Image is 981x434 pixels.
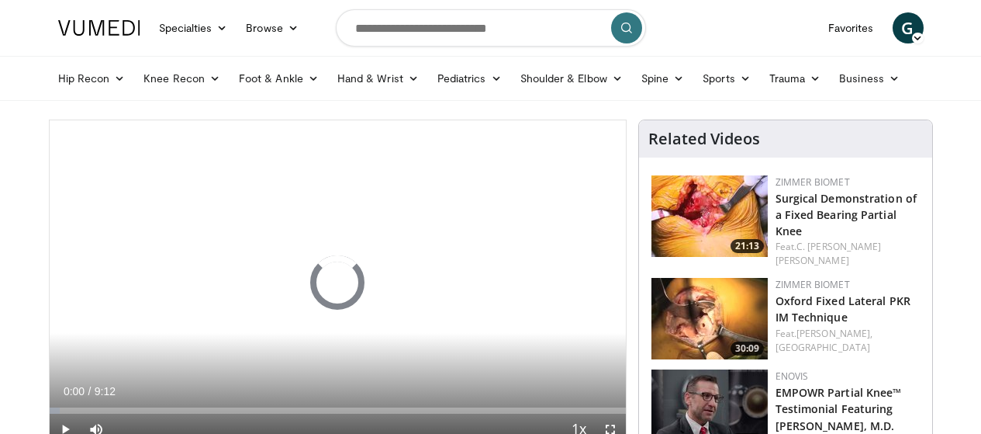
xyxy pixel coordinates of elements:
[336,9,646,47] input: Search topics, interventions
[95,385,116,398] span: 9:12
[693,63,760,94] a: Sports
[651,175,768,257] a: 21:13
[648,130,760,148] h4: Related Videos
[632,63,693,94] a: Spine
[511,63,632,94] a: Shoulder & Elbow
[775,240,920,268] div: Feat.
[775,293,910,325] a: Oxford Fixed Lateral PKR IM Technique
[64,385,85,398] span: 0:00
[651,278,768,359] img: 1139bc86-10bf-4018-b609-ddc03866ed6b.150x105_q85_crop-smart_upscale.jpg
[731,239,764,253] span: 21:13
[775,240,882,267] a: C. [PERSON_NAME] [PERSON_NAME]
[760,63,831,94] a: Trauma
[49,63,135,94] a: Hip Recon
[819,12,883,43] a: Favorites
[230,63,328,94] a: Foot & Ankle
[775,370,809,383] a: Enovis
[651,278,768,359] a: 30:09
[893,12,924,43] a: G
[775,327,920,355] div: Feat.
[775,175,850,189] a: Zimmer Biomet
[651,175,768,257] img: 124f5822-9b65-41ce-9062-65acd02053e7.150x105_q85_crop-smart_upscale.jpg
[237,12,308,43] a: Browse
[134,63,230,94] a: Knee Recon
[775,385,902,432] a: EMPOWR Partial Knee™ Testimonial Featuring [PERSON_NAME], M.D.
[58,20,140,36] img: VuMedi Logo
[731,342,764,356] span: 30:09
[150,12,237,43] a: Specialties
[50,408,626,414] div: Progress Bar
[428,63,511,94] a: Pediatrics
[830,63,909,94] a: Business
[328,63,428,94] a: Hand & Wrist
[775,327,873,354] a: [PERSON_NAME], [GEOGRAPHIC_DATA]
[775,278,850,291] a: Zimmer Biomet
[775,191,917,238] a: Surgical Demonstration of a Fixed Bearing Partial Knee
[88,385,92,398] span: /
